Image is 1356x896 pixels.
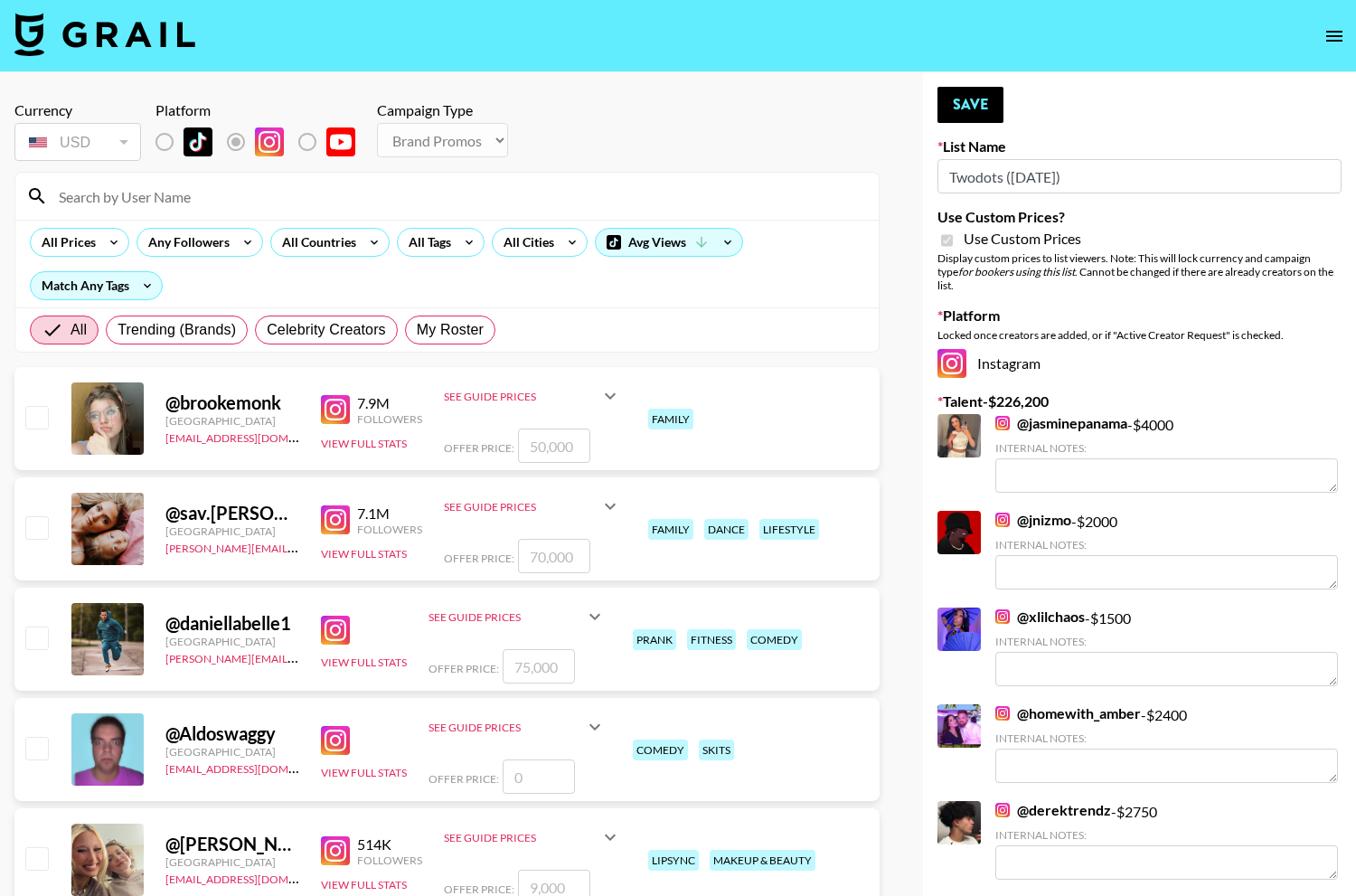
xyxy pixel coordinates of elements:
[48,182,868,211] input: Search by User Name
[321,655,407,669] button: View Full Stats
[444,816,621,859] div: See Guide Prices
[937,328,1342,342] div: Locked once creators are added, or if "Active Creator Request" is checked.
[137,229,233,256] div: Any Followers
[995,704,1338,783] div: - $ 2400
[165,745,299,759] div: [GEOGRAPHIC_DATA]
[321,766,407,779] button: View Full Stats
[503,759,575,794] input: 0
[31,272,162,299] div: Match Any Tags
[958,265,1075,278] em: for bookers using this list
[995,609,1010,624] img: Instagram
[995,608,1338,686] div: - $ 1500
[165,722,299,745] div: @ Aldoswaggy
[165,502,299,524] div: @ sav.[PERSON_NAME]
[1316,18,1352,54] button: open drawer
[326,127,355,156] img: YouTube
[937,349,966,378] img: Instagram
[444,552,514,565] span: Offer Price:
[31,229,99,256] div: All Prices
[995,511,1338,589] div: - $ 2000
[995,803,1010,817] img: Instagram
[759,519,819,540] div: lifestyle
[165,833,299,855] div: @ [PERSON_NAME]
[155,101,370,119] div: Platform
[710,850,815,871] div: makeup & beauty
[165,428,347,445] a: [EMAIL_ADDRESS][DOMAIN_NAME]
[377,101,508,119] div: Campaign Type
[699,740,734,760] div: skits
[937,349,1342,378] div: Instagram
[155,123,370,161] div: List locked to Instagram.
[444,441,514,455] span: Offer Price:
[503,649,575,684] input: 75,000
[18,127,137,158] div: USD
[995,513,1010,527] img: Instagram
[165,635,299,648] div: [GEOGRAPHIC_DATA]
[747,629,802,650] div: comedy
[321,878,407,891] button: View Full Stats
[633,629,676,650] div: prank
[165,869,347,886] a: [EMAIL_ADDRESS][DOMAIN_NAME]
[417,319,484,341] span: My Roster
[321,395,350,424] img: Instagram
[165,538,433,555] a: [PERSON_NAME][EMAIL_ADDRESS][DOMAIN_NAME]
[444,374,621,418] div: See Guide Prices
[165,524,299,538] div: [GEOGRAPHIC_DATA]
[357,835,422,854] div: 514K
[937,208,1342,226] label: Use Custom Prices?
[428,610,584,624] div: See Guide Prices
[428,662,499,675] span: Offer Price:
[648,409,693,429] div: family
[704,519,749,540] div: dance
[995,416,1010,430] img: Instagram
[995,414,1338,493] div: - $ 4000
[357,854,422,867] div: Followers
[648,850,699,871] div: lipsync
[255,127,284,156] img: Instagram
[596,229,742,256] div: Avg Views
[648,519,693,540] div: family
[937,392,1342,410] label: Talent - $ 226,200
[444,882,514,896] span: Offer Price:
[357,523,422,536] div: Followers
[165,612,299,635] div: @ daniellabelle1
[995,608,1085,626] a: @xlilchaos
[995,635,1338,648] div: Internal Notes:
[633,740,688,760] div: comedy
[71,319,87,341] span: All
[995,441,1338,455] div: Internal Notes:
[493,229,558,256] div: All Cities
[165,391,299,414] div: @ brookemonk
[357,394,422,412] div: 7.9M
[398,229,455,256] div: All Tags
[321,616,350,645] img: Instagram
[271,229,360,256] div: All Countries
[267,319,386,341] span: Celebrity Creators
[321,836,350,865] img: Instagram
[444,390,599,403] div: See Guide Prices
[14,101,141,119] div: Currency
[357,412,422,426] div: Followers
[118,319,236,341] span: Trending (Brands)
[964,230,1081,248] span: Use Custom Prices
[321,547,407,561] button: View Full Stats
[428,772,499,786] span: Offer Price:
[995,511,1071,529] a: @jnizmo
[357,505,422,523] div: 7.1M
[995,828,1338,842] div: Internal Notes:
[428,595,606,638] div: See Guide Prices
[937,87,1003,123] button: Save
[995,414,1127,432] a: @jasminepanama
[995,706,1010,721] img: Instagram
[165,855,299,869] div: [GEOGRAPHIC_DATA]
[995,704,1141,722] a: @homewith_amber
[321,437,407,450] button: View Full Stats
[184,127,212,156] img: TikTok
[995,538,1338,552] div: Internal Notes:
[518,429,590,463] input: 50,000
[995,801,1111,819] a: @derektrendz
[321,726,350,755] img: Instagram
[995,801,1338,880] div: - $ 2750
[165,414,299,428] div: [GEOGRAPHIC_DATA]
[937,137,1342,156] label: List Name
